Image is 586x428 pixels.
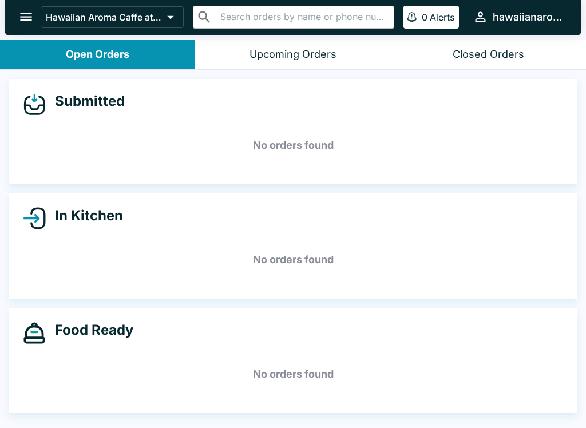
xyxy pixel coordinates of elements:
h4: Food Ready [46,322,133,339]
button: hawaiianaromacaffewalls [468,5,568,29]
p: 0 [422,11,427,23]
div: Closed Orders [453,48,524,61]
p: Alerts [430,11,454,23]
h5: No orders found [23,239,563,280]
button: open drawer [11,2,41,31]
button: Hawaiian Aroma Caffe at [GEOGRAPHIC_DATA] [41,6,184,28]
h4: Submitted [46,93,125,110]
div: Open Orders [66,48,129,61]
div: hawaiianaromacaffewalls [493,10,563,24]
p: Hawaiian Aroma Caffe at [GEOGRAPHIC_DATA] [46,11,163,23]
h5: No orders found [23,125,563,166]
input: Search orders by name or phone number [217,9,389,25]
h5: No orders found [23,354,563,395]
h4: In Kitchen [46,207,123,224]
div: Upcoming Orders [250,48,336,61]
